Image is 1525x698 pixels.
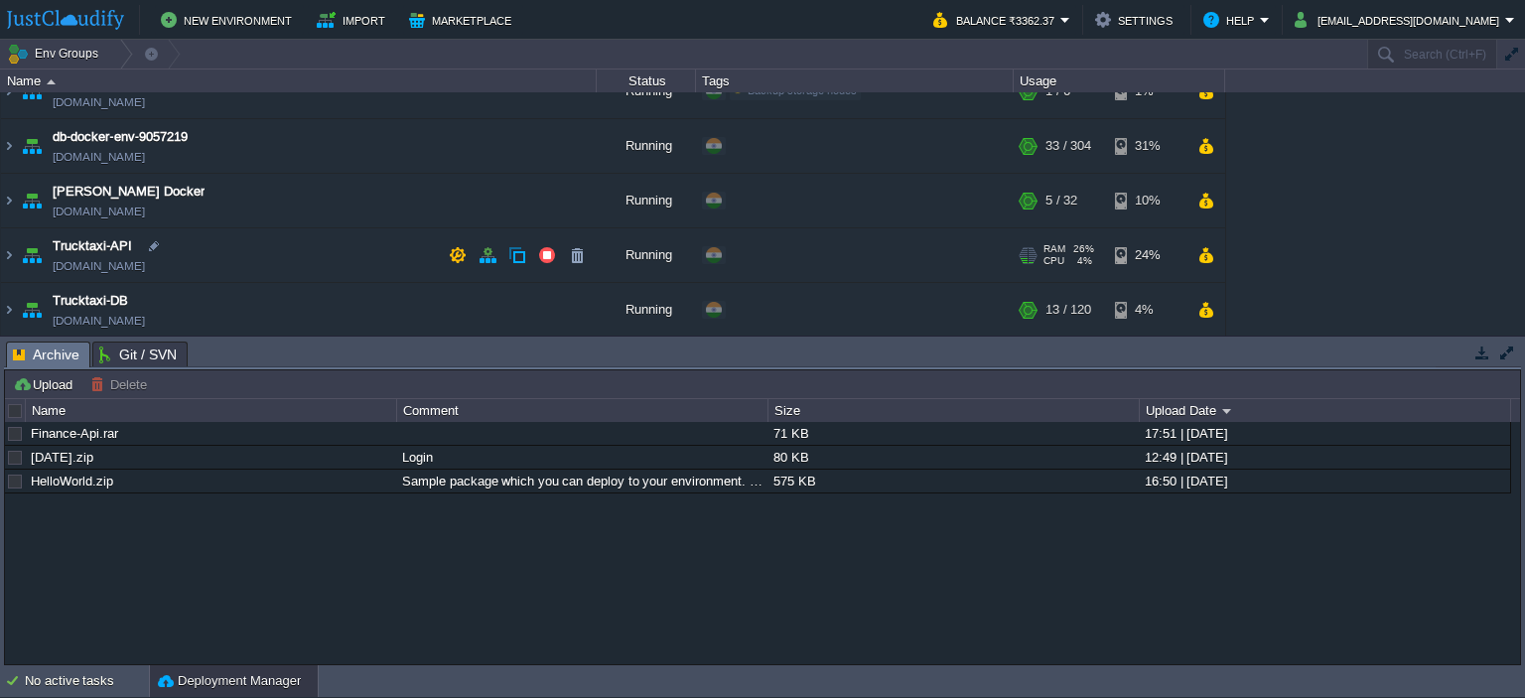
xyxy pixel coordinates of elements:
div: No active tasks [25,665,149,697]
img: AMDAwAAAACH5BAEAAAAALAAAAAABAAEAAAICRAEAOw== [1,174,17,227]
img: AMDAwAAAACH5BAEAAAAALAAAAAABAAEAAAICRAEAOw== [18,119,46,173]
div: Upload Date [1141,399,1510,422]
button: Env Groups [7,40,105,68]
div: 4% [1115,283,1179,337]
div: Usage [1015,70,1224,92]
img: AMDAwAAAACH5BAEAAAAALAAAAAABAAEAAAICRAEAOw== [1,283,17,337]
img: AMDAwAAAACH5BAEAAAAALAAAAAABAAEAAAICRAEAOw== [47,79,56,84]
button: Balance ₹3362.37 [933,8,1060,32]
img: AMDAwAAAACH5BAEAAAAALAAAAAABAAEAAAICRAEAOw== [18,174,46,227]
a: [DATE].zip [31,450,93,465]
img: AMDAwAAAACH5BAEAAAAALAAAAAABAAEAAAICRAEAOw== [1,228,17,282]
a: HelloWorld.zip [31,474,113,489]
button: [EMAIL_ADDRESS][DOMAIN_NAME] [1295,8,1505,32]
div: Name [27,399,396,422]
a: [PERSON_NAME] Docker [53,182,205,202]
span: Git / SVN [99,343,177,366]
div: Sample package which you can deploy to your environment. Feel free to delete and upload a package... [397,470,766,492]
button: Help [1203,8,1260,32]
span: [DOMAIN_NAME] [53,311,145,331]
span: [DOMAIN_NAME] [53,92,145,112]
div: 13 / 120 [1045,283,1091,337]
a: Finance-Api.rar [31,426,118,441]
span: RAM [1043,243,1065,255]
span: 26% [1073,243,1094,255]
div: Status [598,70,695,92]
div: 10% [1115,174,1179,227]
span: 4% [1072,255,1092,267]
div: 24% [1115,228,1179,282]
div: Comment [398,399,767,422]
a: Trucktaxi-DB [53,291,128,311]
div: Tags [697,70,1013,92]
img: JustCloudify [7,10,124,30]
a: db-docker-env-9057219 [53,127,188,147]
button: Settings [1095,8,1178,32]
div: Name [2,70,596,92]
button: Upload [13,375,78,393]
button: Delete [90,375,153,393]
a: [DOMAIN_NAME] [53,202,145,221]
div: 575 KB [768,470,1138,492]
img: AMDAwAAAACH5BAEAAAAALAAAAAABAAEAAAICRAEAOw== [18,283,46,337]
button: Marketplace [409,8,517,32]
div: Running [597,119,696,173]
span: Archive [13,343,79,367]
div: Login [397,446,766,469]
div: 17:51 | [DATE] [1140,422,1509,445]
div: Running [597,228,696,282]
div: 71 KB [768,422,1138,445]
div: 33 / 304 [1045,119,1091,173]
a: Trucktaxi-API [53,236,132,256]
div: 80 KB [768,446,1138,469]
button: Deployment Manager [158,671,301,691]
div: Running [597,174,696,227]
span: [DOMAIN_NAME] [53,256,145,276]
div: 16:50 | [DATE] [1140,470,1509,492]
div: 5 / 32 [1045,174,1077,227]
div: Size [769,399,1139,422]
div: 31% [1115,119,1179,173]
button: New Environment [161,8,298,32]
span: CPU [1043,255,1064,267]
img: AMDAwAAAACH5BAEAAAAALAAAAAABAAEAAAICRAEAOw== [18,228,46,282]
img: AMDAwAAAACH5BAEAAAAALAAAAAABAAEAAAICRAEAOw== [1,119,17,173]
div: Running [597,283,696,337]
div: 12:49 | [DATE] [1140,446,1509,469]
span: [DOMAIN_NAME] [53,147,145,167]
button: Import [317,8,391,32]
